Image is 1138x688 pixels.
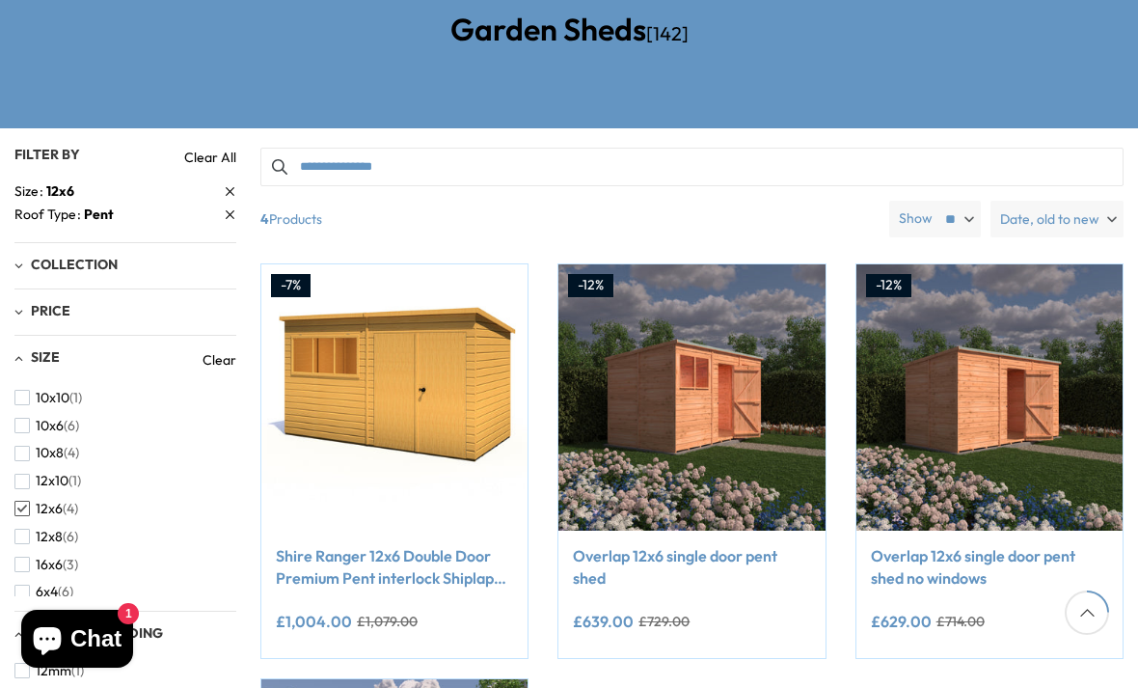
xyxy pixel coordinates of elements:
[63,501,78,517] span: (4)
[36,584,58,600] span: 6x4
[36,663,71,679] span: 12mm
[84,206,114,223] span: Pent
[36,473,68,489] span: 12x10
[871,545,1108,589] a: Overlap 12x6 single door pent shed no windows
[14,384,82,412] button: 10x10
[58,584,73,600] span: (6)
[63,557,78,573] span: (3)
[68,473,81,489] span: (1)
[260,201,269,237] b: 4
[1000,201,1099,237] span: Date, old to new
[71,663,84,679] span: (1)
[573,614,634,629] ins: £639.00
[63,529,78,545] span: (6)
[14,657,84,685] button: 12mm
[14,578,73,606] button: 6x4
[14,146,80,163] span: Filter By
[871,614,932,629] ins: £629.00
[14,523,78,551] button: 12x8
[261,264,528,531] img: Shire Ranger 12x6 Double Door Premium Pent interlock Shiplap Shed - Best Shed
[299,13,839,46] h2: Garden Sheds
[14,467,81,495] button: 12x10
[64,418,79,434] span: (6)
[271,274,311,297] div: -7%
[36,529,63,545] span: 12x8
[31,256,118,273] span: Collection
[573,545,810,589] a: Overlap 12x6 single door pent shed
[14,205,84,225] span: Roof Type
[31,348,60,366] span: Size
[357,615,418,628] del: £1,079.00
[568,274,613,297] div: -12%
[14,551,78,579] button: 16x6
[936,615,985,628] del: £714.00
[64,445,79,461] span: (4)
[14,412,79,440] button: 10x6
[46,182,74,200] span: 12x6
[36,501,63,517] span: 12x6
[184,148,236,167] a: Clear All
[14,439,79,467] button: 10x8
[260,148,1124,186] input: Search products
[15,610,139,673] inbox-online-store-chat: Shopify online store chat
[31,302,70,319] span: Price
[203,350,236,370] a: Clear
[36,390,69,406] span: 10x10
[36,445,64,461] span: 10x8
[899,209,933,229] label: Show
[14,495,78,523] button: 12x6
[36,418,64,434] span: 10x6
[276,614,352,629] ins: £1,004.00
[36,557,63,573] span: 16x6
[253,201,881,237] span: Products
[646,21,689,45] span: [142]
[276,545,513,589] a: Shire Ranger 12x6 Double Door Premium Pent interlock Shiplap Shed
[69,390,82,406] span: (1)
[866,274,911,297] div: -12%
[638,615,690,628] del: £729.00
[14,181,46,202] span: Size
[990,201,1124,237] label: Date, old to new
